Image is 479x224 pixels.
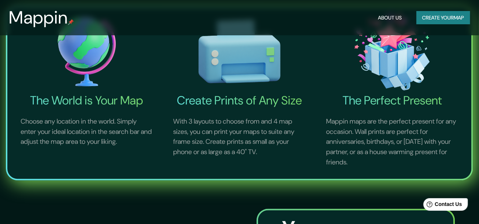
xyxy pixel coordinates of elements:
button: About Us [375,11,405,25]
h4: The Perfect Present [317,93,467,108]
h4: Create Prints of Any Size [165,93,315,108]
h3: Mappin [9,7,68,28]
img: Create Prints of Any Size-icon [165,10,315,93]
iframe: Help widget launcher [414,195,471,216]
button: Create yourmap [417,11,470,25]
h4: The World is Your Map [12,93,162,108]
img: mappin-pin [68,19,74,25]
img: The World is Your Map-icon [12,10,162,93]
p: Choose any location in the world. Simply enter your ideal location in the search bar and adjust t... [12,108,162,156]
img: The Perfect Present-icon [317,10,467,93]
p: Mappin maps are the perfect present for any occasion. Wall prints are perfect for anniversaries, ... [317,108,467,176]
p: With 3 layouts to choose from and 4 map sizes, you can print your maps to suite any frame size. C... [165,108,315,166]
